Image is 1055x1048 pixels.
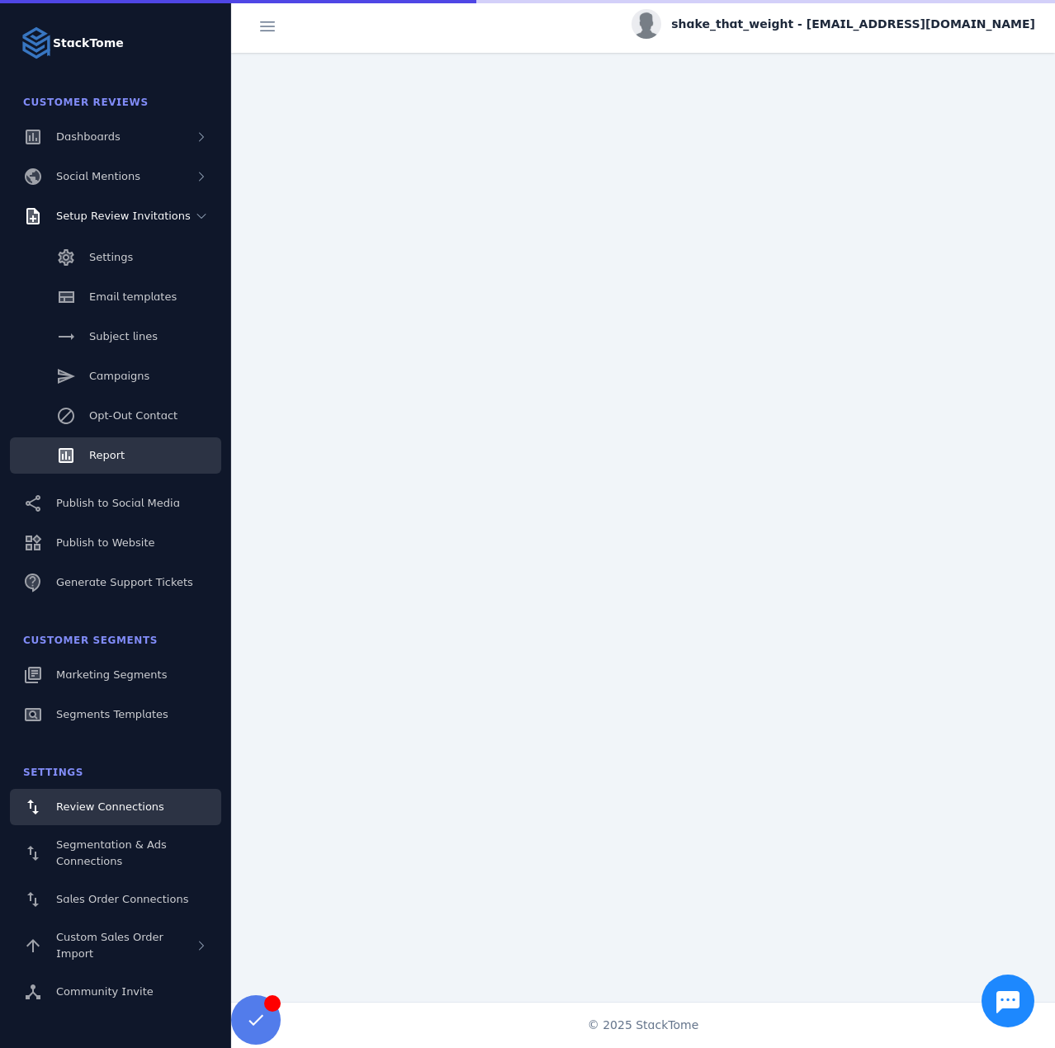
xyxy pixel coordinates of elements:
span: Settings [23,767,83,778]
span: Opt-Out Contact [89,409,177,422]
a: Report [10,437,221,474]
span: Settings [89,251,133,263]
a: Segments Templates [10,696,221,733]
span: Setup Review Invitations [56,210,191,222]
span: © 2025 StackTome [588,1017,699,1034]
span: Social Mentions [56,170,140,182]
a: Campaigns [10,358,221,394]
span: Customer Segments [23,635,158,646]
a: Community Invite [10,974,221,1010]
a: Email templates [10,279,221,315]
span: shake_that_weight - [EMAIL_ADDRESS][DOMAIN_NAME] [671,16,1035,33]
img: profile.jpg [632,9,661,39]
span: Customer Reviews [23,97,149,108]
span: Community Invite [56,985,154,998]
span: Custom Sales Order Import [56,931,163,960]
span: Generate Support Tickets [56,576,193,588]
button: shake_that_weight - [EMAIL_ADDRESS][DOMAIN_NAME] [632,9,1035,39]
a: Settings [10,239,221,276]
span: Marketing Segments [56,668,167,681]
a: Opt-Out Contact [10,398,221,434]
a: Subject lines [10,319,221,355]
a: Review Connections [10,789,221,825]
span: Subject lines [89,330,158,342]
a: Segmentation & Ads Connections [10,828,221,878]
span: Email templates [89,290,177,303]
a: Publish to Website [10,525,221,561]
span: Sales Order Connections [56,893,188,905]
a: Publish to Social Media [10,485,221,522]
span: Segments Templates [56,708,168,720]
a: Generate Support Tickets [10,564,221,601]
span: Campaigns [89,370,149,382]
span: Publish to Social Media [56,497,180,509]
span: Dashboards [56,130,121,143]
img: Logo image [20,26,53,59]
strong: StackTome [53,35,124,52]
a: Sales Order Connections [10,881,221,918]
span: Report [89,449,125,461]
span: Segmentation & Ads Connections [56,838,167,867]
span: Publish to Website [56,536,154,549]
a: Marketing Segments [10,657,221,693]
span: Review Connections [56,800,164,813]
